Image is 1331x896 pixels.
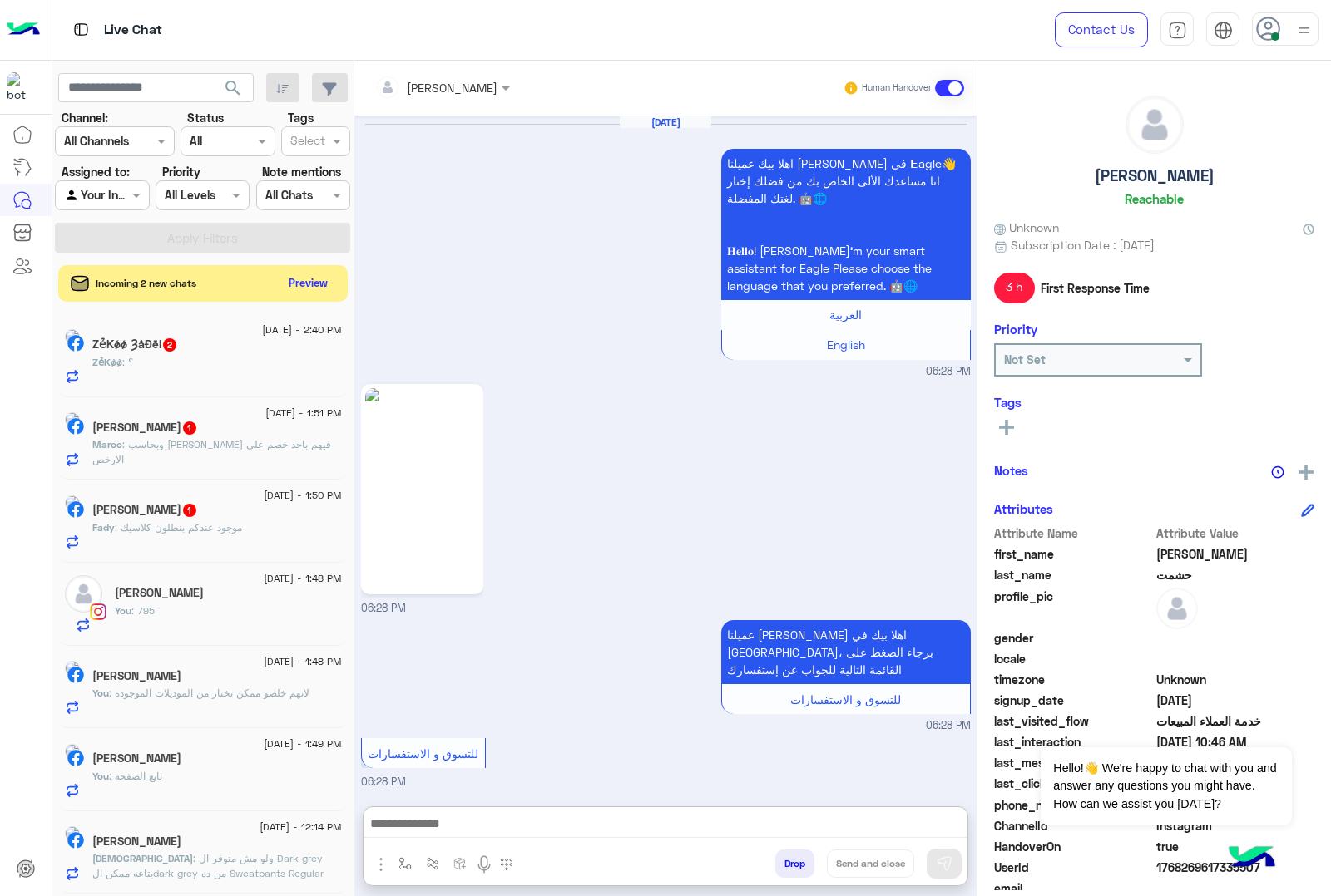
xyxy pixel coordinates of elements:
span: locale [994,650,1153,667]
span: timezone [994,671,1153,688]
span: وبحاسب علي الاغلي فيهم باخد خصم علي الارخص [92,438,331,465]
h6: Attributes [994,501,1053,516]
div: Select [288,131,325,153]
button: Send and close [827,849,914,878]
button: Drop [775,849,814,878]
p: 20/10/2024, 6:28 PM [721,620,971,684]
span: [DATE] - 1:48 PM [264,571,341,586]
a: Contact Us [1055,12,1148,47]
img: add [1299,465,1314,480]
span: تابع الصفحه [109,770,162,782]
span: You [115,604,131,617]
span: محمد [1156,545,1315,563]
img: create order [453,857,467,870]
img: picture [65,329,80,344]
h5: Mohammed Shaker [92,834,181,849]
img: picture [65,661,80,676]
img: tab [1214,21,1233,40]
span: [DATE] - 12:14 PM [260,820,341,834]
button: Trigger scenario [419,849,447,877]
img: picture [65,495,80,510]
span: profile_pic [994,588,1153,626]
span: First Response Time [1041,279,1150,297]
span: You [92,770,109,782]
span: 795 [131,604,155,617]
span: 06:28 PM [361,602,406,614]
h5: [PERSON_NAME] [1095,166,1215,185]
img: send message [936,855,952,872]
span: 06:28 PM [361,775,406,788]
img: make a call [500,858,513,871]
span: ChannelId [994,817,1153,834]
img: Facebook [67,667,84,683]
span: last_visited_flow [994,712,1153,730]
span: لانهم خلصو ممكن تختار من الموديلات الموجوده [109,687,309,699]
span: للتسوق و الاستفسارات [790,692,901,706]
label: Priority [162,163,200,180]
h5: محمد البسيوني [92,751,181,766]
span: last_clicked_button [994,775,1153,792]
label: Note mentions [262,163,341,180]
span: 1 [183,421,196,435]
span: [DATE] - 1:49 PM [264,736,341,751]
h5: Maroo Mohamed [92,421,198,435]
span: Unknown [994,219,1059,236]
span: last_name [994,566,1153,583]
h6: [DATE] [620,116,711,128]
p: Live Chat [104,19,162,42]
img: Facebook [67,501,84,518]
img: Instagram [90,603,106,620]
img: defaultAdmin.png [65,575,102,613]
span: first_name [994,545,1153,563]
span: last_message [994,754,1153,771]
span: ولو مش متوفر ال Dark grey بتاعه ممكن الdark grey من ده Sweatpants Regular SWP-815-S25 [92,852,324,894]
button: select flow [392,849,419,877]
span: 8 [1156,817,1315,834]
img: tab [1168,21,1187,40]
h5: Amr Elsisy [115,586,204,600]
span: English [827,337,865,352]
small: Human Handover [862,81,932,95]
img: Facebook [67,418,84,435]
img: Trigger scenario [426,857,439,870]
img: Facebook [67,335,84,352]
img: picture [65,412,80,427]
span: search [223,78,243,98]
p: 20/10/2024, 6:28 PM [721,149,971,300]
span: للتسوق و الاستفسارات [368,746,478,761]
span: signup_date [994,692,1153,709]
span: Subscription Date : [DATE] [1011,236,1155,254]
span: HandoverOn [994,838,1153,855]
label: Tags [288,109,314,126]
h6: Priority [994,322,1037,337]
button: create order [447,849,474,877]
span: null [1156,650,1315,667]
span: null [1156,629,1315,647]
img: picture [65,826,80,841]
h6: Tags [994,395,1314,410]
span: [DATE] - 1:51 PM [265,406,341,421]
img: picture [65,744,80,759]
span: Hello!👋 We're happy to chat with you and answer any questions you might have. How can we assist y... [1041,747,1291,825]
img: defaultAdmin.png [1156,588,1198,629]
h6: Reachable [1125,191,1184,206]
label: Assigned to: [62,163,130,180]
img: hulul-logo.png [1223,830,1281,888]
h6: Notes [994,463,1028,478]
span: Unknown [1156,671,1315,688]
span: Fady [92,521,115,534]
span: [DATE] - 1:50 PM [264,488,341,503]
span: حشمت [1156,566,1315,583]
img: tab [71,19,92,40]
span: ZẻKǿǿ [92,356,122,368]
span: phone_number [994,796,1153,814]
button: Preview [282,271,335,295]
span: 2024-09-19T17:13:01.852Z [1156,692,1315,709]
span: Maroo [92,438,122,450]
span: last_interaction [994,733,1153,751]
span: 06:28 PM [926,364,971,380]
h5: Fady Rushdy [92,503,198,517]
label: Status [187,109,224,126]
span: Incoming 2 new chats [96,276,196,291]
button: Apply Filters [55,223,350,253]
